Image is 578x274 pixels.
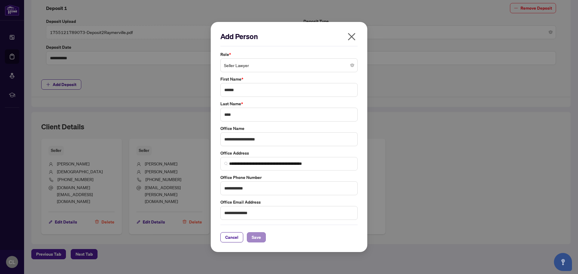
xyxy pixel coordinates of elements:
[225,232,238,242] span: Cancel
[220,125,358,132] label: Office Name
[220,100,358,107] label: Last Name
[347,32,356,42] span: close
[220,232,243,242] button: Cancel
[220,150,358,156] label: Office Address
[220,51,358,58] label: Role
[247,232,266,242] button: Save
[220,32,358,41] h2: Add Person
[252,232,261,242] span: Save
[224,162,228,165] img: search_icon
[220,76,358,82] label: First Name
[554,253,572,271] button: Open asap
[350,63,354,67] span: close-circle
[224,60,354,71] span: Seller Lawyer
[220,199,358,205] label: Office Email Address
[220,174,358,181] label: Office Phone Number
